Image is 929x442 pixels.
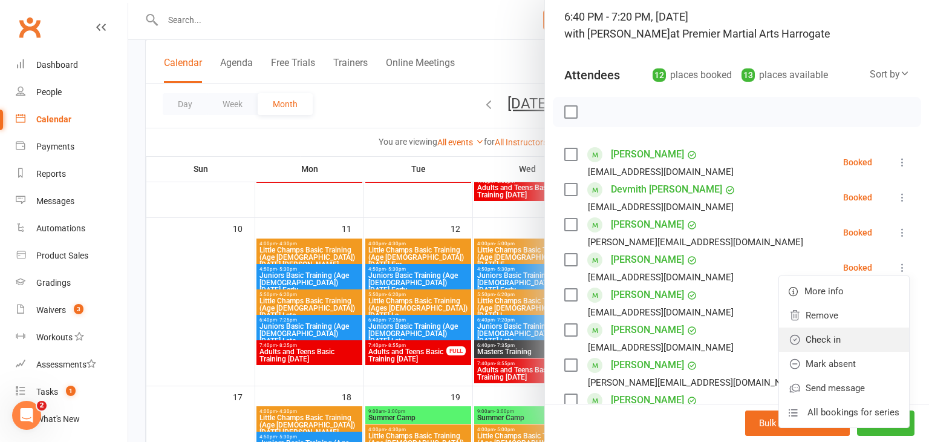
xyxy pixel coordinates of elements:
div: [EMAIL_ADDRESS][DOMAIN_NAME] [588,164,734,180]
div: Payments [36,142,74,151]
a: Automations [16,215,128,242]
div: Workouts [36,332,73,342]
a: [PERSON_NAME] [611,145,684,164]
a: Remove [779,303,909,328]
div: [EMAIL_ADDRESS][DOMAIN_NAME] [588,269,734,285]
div: Waivers [36,305,66,315]
div: Booked [843,228,872,237]
a: [PERSON_NAME] [611,320,684,340]
a: [PERSON_NAME] [611,285,684,305]
a: All bookings for series [779,400,909,424]
div: [PERSON_NAME][EMAIL_ADDRESS][DOMAIN_NAME] [588,375,803,391]
span: 3 [74,304,83,314]
a: Calendar [16,106,128,133]
a: Mark absent [779,352,909,376]
a: Devmith [PERSON_NAME] [611,180,722,199]
div: 13 [742,68,755,82]
a: [PERSON_NAME] [611,355,684,375]
span: More info [804,284,844,299]
div: [EMAIL_ADDRESS][DOMAIN_NAME] [588,340,734,355]
div: Assessments [36,360,96,369]
a: More info [779,279,909,303]
div: Calendar [36,114,71,124]
a: Send message [779,376,909,400]
div: What's New [36,414,80,424]
div: 12 [653,68,666,82]
div: Gradings [36,278,71,288]
div: Dashboard [36,60,78,70]
div: Booked [843,158,872,167]
a: Product Sales [16,242,128,269]
span: 2 [37,401,47,411]
a: Payments [16,133,128,160]
div: People [36,87,62,97]
div: Sort by [870,67,910,82]
span: at Premier Martial Arts Harrogate [670,27,830,40]
a: Waivers 3 [16,297,128,324]
span: 1 [66,386,76,396]
div: Messages [36,196,74,206]
span: with [PERSON_NAME] [564,27,670,40]
a: What's New [16,406,128,433]
a: Reports [16,160,128,188]
a: People [16,79,128,106]
div: Product Sales [36,251,88,260]
a: Gradings [16,269,128,297]
div: [PERSON_NAME][EMAIL_ADDRESS][DOMAIN_NAME] [588,234,803,250]
button: Bulk add attendees [745,411,850,436]
a: [PERSON_NAME] [611,250,684,269]
div: places booked [653,67,732,84]
a: Messages [16,188,128,215]
div: Automations [36,223,85,233]
div: [EMAIL_ADDRESS][DOMAIN_NAME] [588,305,734,320]
div: Reports [36,169,66,179]
span: All bookings for series [807,405,899,420]
a: [PERSON_NAME] [611,215,684,234]
div: Attendees [564,67,620,84]
a: Check in [779,328,909,352]
div: Booked [843,193,872,202]
div: 6:40 PM - 7:20 PM, [DATE] [564,8,910,42]
a: Tasks 1 [16,378,128,406]
a: Workouts [16,324,128,351]
div: Tasks [36,387,58,397]
a: [PERSON_NAME] [611,391,684,410]
a: Clubworx [15,12,45,42]
div: [EMAIL_ADDRESS][DOMAIN_NAME] [588,199,734,215]
a: Dashboard [16,51,128,79]
a: Assessments [16,351,128,378]
div: places available [742,67,828,84]
iframe: Intercom live chat [12,401,41,430]
div: Booked [843,263,872,272]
